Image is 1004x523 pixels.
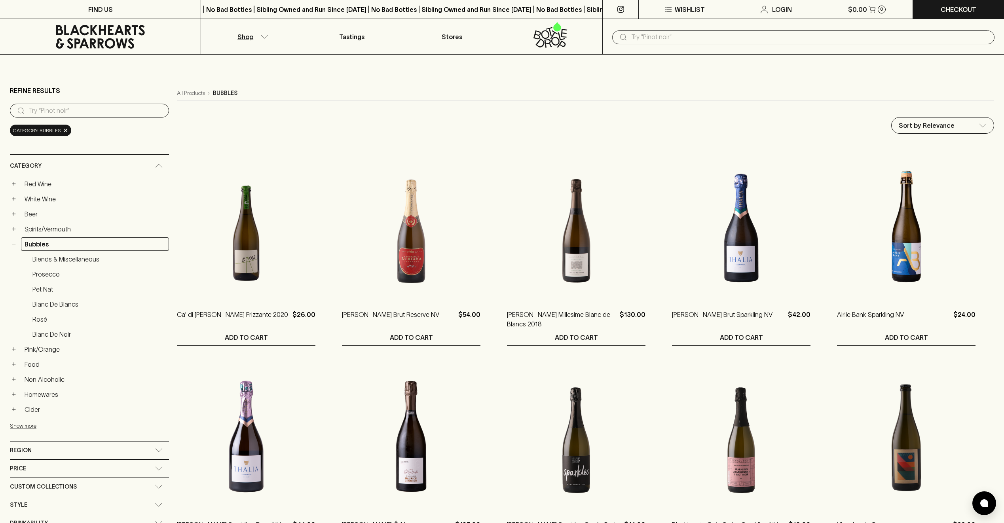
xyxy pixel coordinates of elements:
button: ADD TO CART [672,329,810,345]
input: Try “Pinot noir” [29,104,163,117]
div: Sort by Relevance [892,117,994,133]
div: Style [10,496,169,514]
img: Georgie Orbach Sparkles Cuvée Brut NV [507,370,645,508]
button: + [10,210,18,218]
p: Login [772,5,792,14]
p: ADD TO CART [555,333,598,342]
p: $24.00 [953,310,976,329]
span: Style [10,500,27,510]
a: Bubbles [21,237,169,251]
span: Category: bubbles [13,127,61,135]
img: Thalia Sparkling Rose NV [177,370,315,508]
button: + [10,390,18,398]
img: Thierry Fournier Millesime Blanc de Blancs 2018 [507,159,645,298]
button: − [10,240,18,248]
div: Custom Collections [10,478,169,496]
button: + [10,180,18,188]
p: Stores [442,32,462,42]
button: + [10,345,18,353]
span: Region [10,445,32,455]
img: Vino Aperto Prosecco King Valley 2024 [837,370,976,508]
a: All Products [177,89,205,97]
button: ADD TO CART [177,329,315,345]
a: Tastings [302,19,402,54]
button: ADD TO CART [507,329,645,345]
a: Stores [402,19,502,54]
a: Beer [21,207,169,221]
button: + [10,360,18,368]
a: Non Alcoholic [21,373,169,386]
span: × [63,126,68,135]
button: + [10,225,18,233]
p: $26.00 [292,310,315,329]
button: + [10,406,18,413]
p: Refine Results [10,86,60,95]
img: Airlie Bank Sparkling NV [837,159,976,298]
img: Blackhearts Gate Series Sparkling NV [672,370,810,508]
img: Thalia Brut Sparkling NV [672,159,810,298]
a: Airlie Bank Sparkling NV [837,310,904,329]
button: ADD TO CART [837,329,976,345]
span: Category [10,161,42,171]
p: › [208,89,210,97]
img: Stefano Lubiana Brut Reserve NV [342,159,480,298]
span: Custom Collections [10,482,77,492]
a: Pink/Orange [21,343,169,356]
a: Food [21,358,169,371]
a: Prosecco [29,267,169,281]
img: bubble-icon [980,499,988,507]
p: ADD TO CART [390,333,433,342]
a: Pet Nat [29,282,169,296]
button: ADD TO CART [342,329,480,345]
p: Wishlist [675,5,705,14]
a: White Wine [21,192,169,206]
button: + [10,195,18,203]
div: Category [10,155,169,177]
p: FIND US [88,5,113,14]
p: $0.00 [848,5,867,14]
a: Spirits/Vermouth [21,222,169,236]
a: [PERSON_NAME] Brut Reserve NV [342,310,439,329]
a: Rosé [29,313,169,326]
a: Blends & Miscellaneous [29,252,169,266]
a: Homewares [21,388,169,401]
a: Blanc de Noir [29,328,169,341]
a: Cider [21,403,169,416]
img: Maurice Grumier Ô Ma Vallée Champagne NV [342,370,480,508]
p: ADD TO CART [720,333,763,342]
div: Price [10,460,169,478]
a: Red Wine [21,177,169,191]
p: Sort by Relevance [899,121,955,130]
button: Show more [10,418,114,434]
p: Shop [237,32,253,42]
div: Region [10,442,169,459]
p: $54.00 [458,310,480,329]
button: Shop [201,19,301,54]
a: Blanc de Blancs [29,298,169,311]
p: ADD TO CART [225,333,268,342]
p: Tastings [339,32,364,42]
a: [PERSON_NAME] Brut Sparkling NV [672,310,772,329]
p: bubbles [213,89,237,97]
p: 0 [880,7,883,11]
img: Ca' di Rajo Lemoss Frizzante 2020 [177,159,315,298]
p: $130.00 [620,310,645,329]
p: $42.00 [788,310,810,329]
a: Ca' di [PERSON_NAME] Frizzante 2020 [177,310,288,329]
p: ADD TO CART [885,333,928,342]
p: Checkout [941,5,976,14]
input: Try "Pinot noir" [631,31,988,44]
span: Price [10,464,26,474]
button: + [10,375,18,383]
a: [PERSON_NAME] Millesime Blanc de Blancs 2018 [507,310,617,329]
